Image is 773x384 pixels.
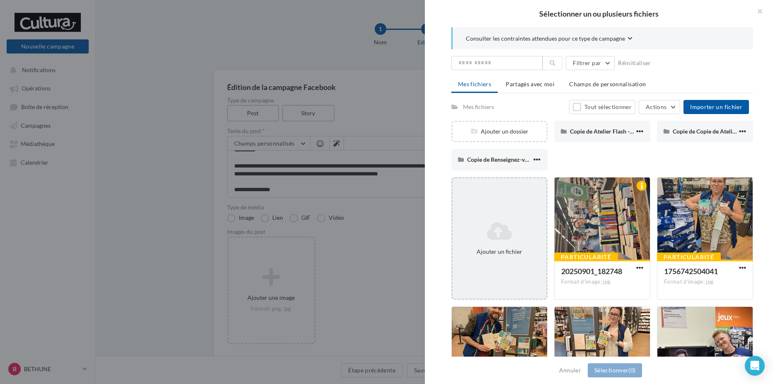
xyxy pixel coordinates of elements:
[646,103,666,110] span: Actions
[570,128,649,135] span: Copie de Atelier Flash - 30 min
[438,10,760,17] h2: Sélectionner un ou plusieurs fichiers
[556,365,584,375] button: Annuler
[628,367,635,374] span: (0)
[561,267,622,276] span: 20250901_182748
[466,34,632,44] button: Consulter les contraintes attendues pour ce type de campagne
[569,100,635,114] button: Tout sélectionner
[683,100,749,114] button: Importer un fichier
[569,80,646,87] span: Champs de personnalisation
[745,356,765,376] div: Open Intercom Messenger
[588,363,642,377] button: Sélectionner(0)
[561,278,643,286] div: Format d'image: jpg
[453,127,546,136] div: Ajouter un dossier
[554,253,618,262] div: Particularité
[466,34,625,43] span: Consulter les contraintes attendues pour ce type de campagne
[456,248,543,256] div: Ajouter un fichier
[506,80,555,87] span: Partagés avec moi
[458,80,491,87] span: Mes fichiers
[463,103,494,111] div: Mes fichiers
[664,278,746,286] div: Format d'image: jpg
[467,156,601,163] span: Copie de Renseignez-vous auprès de nos conseillers.
[615,58,654,68] button: Réinitialiser
[566,56,615,70] button: Filtrer par
[690,103,742,110] span: Importer un fichier
[664,267,718,276] span: 1756742504041
[657,253,721,262] div: Particularité
[639,100,680,114] button: Actions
